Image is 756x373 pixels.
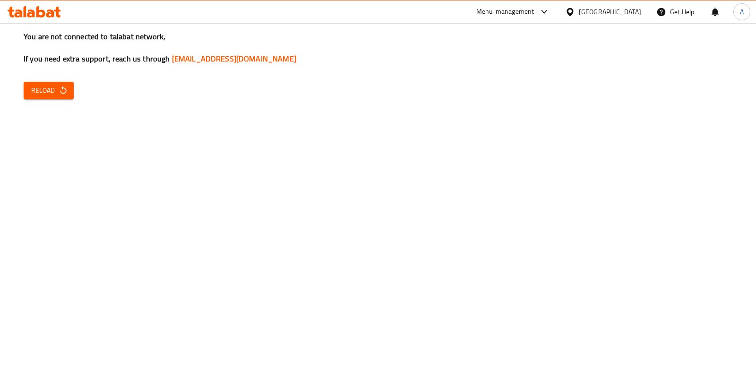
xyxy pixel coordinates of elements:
[172,52,296,66] a: [EMAIL_ADDRESS][DOMAIN_NAME]
[24,82,74,99] button: Reload
[476,6,534,17] div: Menu-management
[24,31,732,64] h3: You are not connected to talabat network, If you need extra support, reach us through
[579,7,641,17] div: [GEOGRAPHIC_DATA]
[31,85,66,96] span: Reload
[740,7,744,17] span: A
